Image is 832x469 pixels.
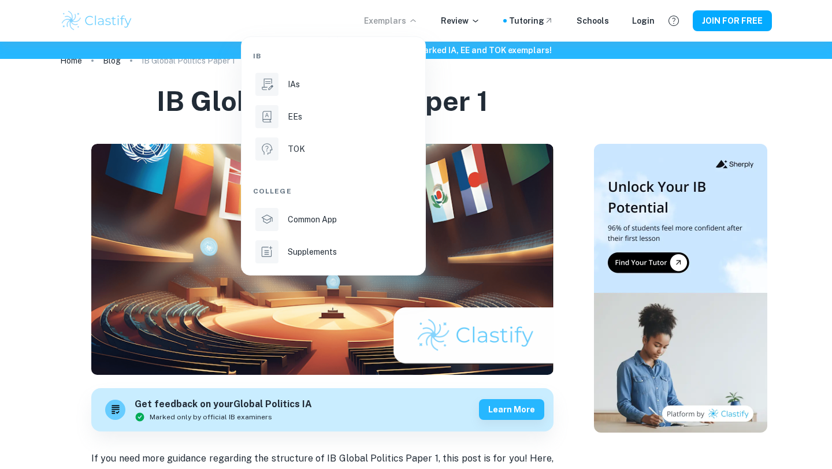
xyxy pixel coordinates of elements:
[253,238,414,266] a: Supplements
[253,186,292,196] span: College
[288,213,337,226] p: Common App
[288,78,300,91] p: IAs
[253,135,414,163] a: TOK
[288,110,302,123] p: EEs
[253,103,414,131] a: EEs
[288,143,305,155] p: TOK
[288,245,337,258] p: Supplements
[253,206,414,233] a: Common App
[253,51,261,61] span: IB
[253,70,414,98] a: IAs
